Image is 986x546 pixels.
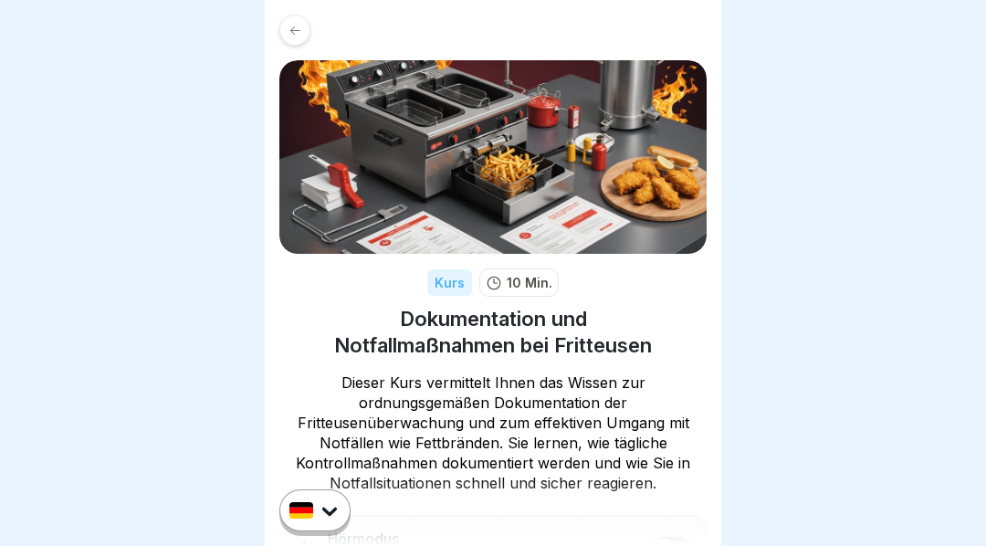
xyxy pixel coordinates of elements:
img: de.svg [289,502,313,519]
h1: Dokumentation und Notfallmaßnahmen bei Fritteusen [279,306,707,358]
img: t30obnioake0y3p0okzoia1o.png [279,60,707,254]
p: Dieser Kurs vermittelt Ihnen das Wissen zur ordnungsgemäßen Dokumentation der Fritteusenüberwachu... [279,373,707,493]
div: Kurs [427,269,472,296]
p: 10 Min. [507,273,552,292]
